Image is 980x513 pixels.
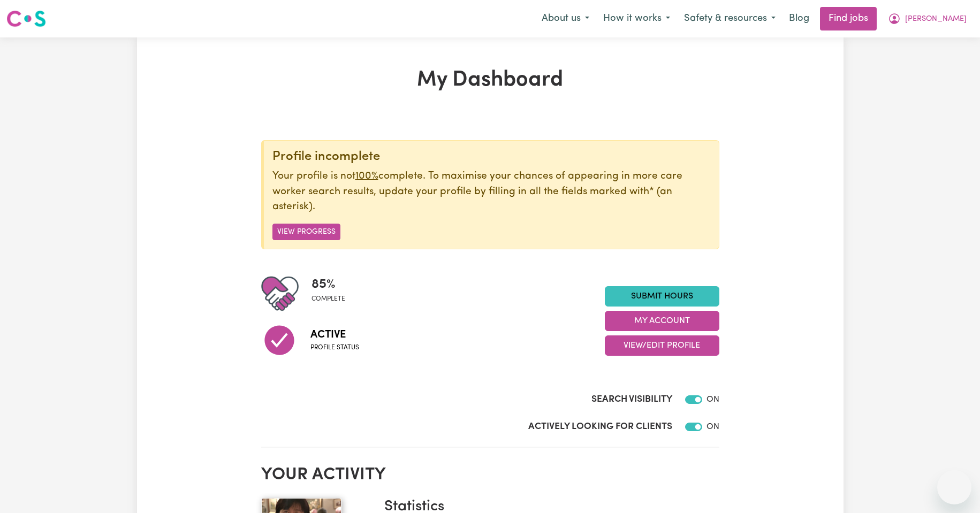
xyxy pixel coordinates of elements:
a: Blog [783,7,816,30]
button: Safety & resources [677,7,783,30]
label: Actively Looking for Clients [528,420,672,434]
a: Submit Hours [605,286,719,307]
u: 100% [355,171,378,181]
a: Find jobs [820,7,877,30]
iframe: Button to launch messaging window [937,470,971,504]
span: ON [706,395,719,404]
button: My Account [881,7,974,30]
p: Your profile is not complete. To maximise your chances of appearing in more care worker search re... [272,169,710,215]
span: Active [310,327,359,343]
span: ON [706,423,719,431]
img: Careseekers logo [6,9,46,28]
h1: My Dashboard [261,67,719,93]
span: 85 % [312,275,345,294]
button: View Progress [272,224,340,240]
div: Profile completeness: 85% [312,275,354,312]
span: complete [312,294,345,304]
a: Careseekers logo [6,6,46,31]
button: My Account [605,311,719,331]
span: Profile status [310,343,359,353]
button: How it works [596,7,677,30]
label: Search Visibility [591,393,672,407]
span: [PERSON_NAME] [905,13,967,25]
button: View/Edit Profile [605,335,719,356]
div: Profile incomplete [272,149,710,165]
button: About us [535,7,596,30]
h2: Your activity [261,465,719,485]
